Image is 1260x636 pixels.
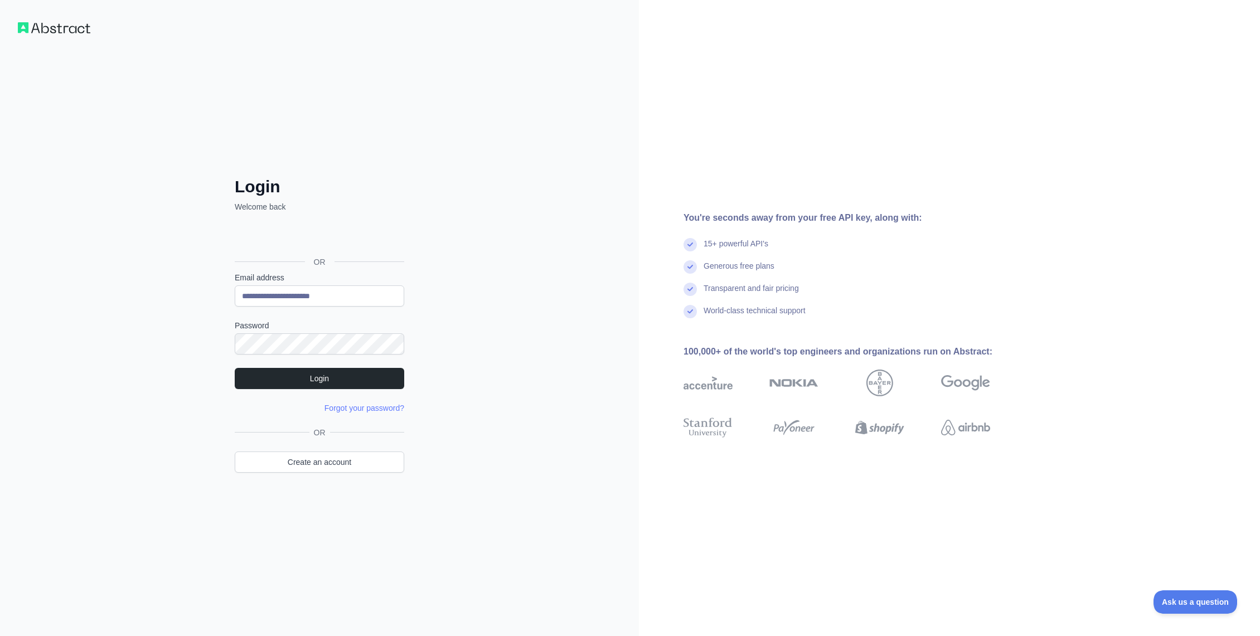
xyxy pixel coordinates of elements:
[235,177,404,197] h2: Login
[941,415,990,440] img: airbnb
[704,283,799,305] div: Transparent and fair pricing
[235,201,404,212] p: Welcome back
[704,260,774,283] div: Generous free plans
[235,320,404,331] label: Password
[704,238,768,260] div: 15+ powerful API's
[684,260,697,274] img: check mark
[769,415,818,440] img: payoneer
[684,370,733,396] img: accenture
[305,256,335,268] span: OR
[229,225,408,249] iframe: Sign in with Google Button
[309,427,330,438] span: OR
[684,211,1026,225] div: You're seconds away from your free API key, along with:
[684,305,697,318] img: check mark
[324,404,404,412] a: Forgot your password?
[235,451,404,473] a: Create an account
[684,238,697,251] img: check mark
[769,370,818,396] img: nokia
[684,415,733,440] img: stanford university
[18,22,90,33] img: Workflow
[1154,590,1238,614] iframe: Toggle Customer Support
[684,283,697,296] img: check mark
[235,368,404,389] button: Login
[704,305,806,327] div: World-class technical support
[866,370,893,396] img: bayer
[855,415,904,440] img: shopify
[684,345,1026,358] div: 100,000+ of the world's top engineers and organizations run on Abstract:
[941,370,990,396] img: google
[235,272,404,283] label: Email address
